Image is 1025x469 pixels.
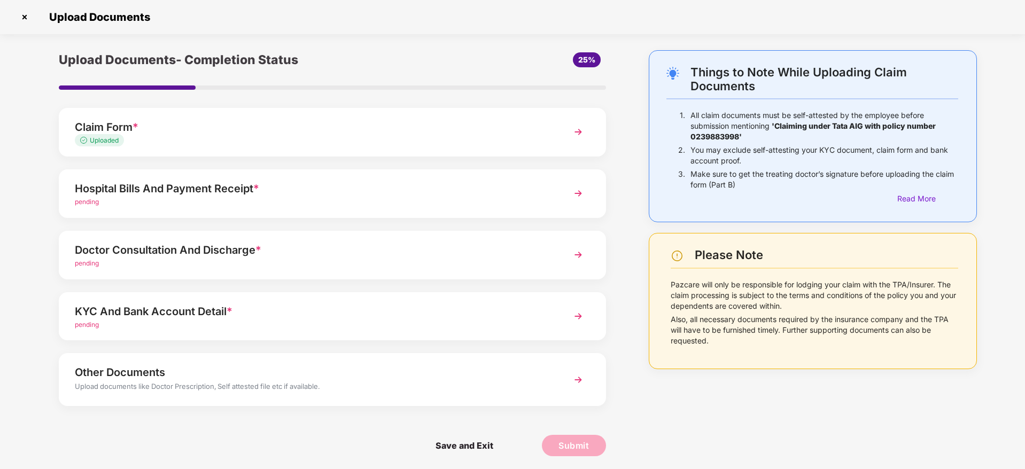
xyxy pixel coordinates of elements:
[680,110,685,142] p: 1.
[90,136,119,144] span: Uploaded
[569,307,588,326] img: svg+xml;base64,PHN2ZyBpZD0iTmV4dCIgeG1sbnM9Imh0dHA6Ly93d3cudzMub3JnLzIwMDAvc3ZnIiB3aWR0aD0iMzYiIG...
[75,381,547,395] div: Upload documents like Doctor Prescription, Self attested file etc if available.
[59,50,424,69] div: Upload Documents- Completion Status
[671,249,684,262] img: svg+xml;base64,PHN2ZyBpZD0iV2FybmluZ18tXzI0eDI0IiBkYXRhLW5hbWU9Ildhcm5pbmcgLSAyNHgyNCIgeG1sbnM9Im...
[569,245,588,264] img: svg+xml;base64,PHN2ZyBpZD0iTmV4dCIgeG1sbnM9Imh0dHA6Ly93d3cudzMub3JnLzIwMDAvc3ZnIiB3aWR0aD0iMzYiIG...
[671,279,958,311] p: Pazcare will only be responsible for lodging your claim with the TPA/Insurer. The claim processin...
[542,435,606,456] button: Submit
[578,55,595,64] span: 25%
[671,314,958,346] p: Also, all necessary documents required by the insurance company and the TPA will have to be furni...
[75,241,547,259] div: Doctor Consultation And Discharge
[678,145,685,166] p: 2.
[690,65,958,93] div: Things to Note While Uploading Claim Documents
[425,435,504,456] span: Save and Exit
[38,11,156,24] span: Upload Documents
[695,248,958,262] div: Please Note
[75,119,547,136] div: Claim Form
[75,180,547,197] div: Hospital Bills And Payment Receipt
[16,9,33,26] img: svg+xml;base64,PHN2ZyBpZD0iQ3Jvc3MtMzJ4MzIiIHhtbG5zPSJodHRwOi8vd3d3LnczLm9yZy8yMDAwL3N2ZyIgd2lkdG...
[569,370,588,389] img: svg+xml;base64,PHN2ZyBpZD0iTmV4dCIgeG1sbnM9Imh0dHA6Ly93d3cudzMub3JnLzIwMDAvc3ZnIiB3aWR0aD0iMzYiIG...
[569,184,588,203] img: svg+xml;base64,PHN2ZyBpZD0iTmV4dCIgeG1sbnM9Imh0dHA6Ly93d3cudzMub3JnLzIwMDAvc3ZnIiB3aWR0aD0iMzYiIG...
[75,198,99,206] span: pending
[690,121,936,141] b: 'Claiming under Tata AIG with policy number 0239883998'
[80,137,90,144] img: svg+xml;base64,PHN2ZyB4bWxucz0iaHR0cDovL3d3dy53My5vcmcvMjAwMC9zdmciIHdpZHRoPSIxMy4zMzMiIGhlaWdodD...
[690,169,958,190] p: Make sure to get the treating doctor’s signature before uploading the claim form (Part B)
[75,364,547,381] div: Other Documents
[897,193,958,205] div: Read More
[666,67,679,80] img: svg+xml;base64,PHN2ZyB4bWxucz0iaHR0cDovL3d3dy53My5vcmcvMjAwMC9zdmciIHdpZHRoPSIyNC4wOTMiIGhlaWdodD...
[690,110,958,142] p: All claim documents must be self-attested by the employee before submission mentioning
[75,321,99,329] span: pending
[75,259,99,267] span: pending
[678,169,685,190] p: 3.
[75,303,547,320] div: KYC And Bank Account Detail
[569,122,588,142] img: svg+xml;base64,PHN2ZyBpZD0iTmV4dCIgeG1sbnM9Imh0dHA6Ly93d3cudzMub3JnLzIwMDAvc3ZnIiB3aWR0aD0iMzYiIG...
[690,145,958,166] p: You may exclude self-attesting your KYC document, claim form and bank account proof.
